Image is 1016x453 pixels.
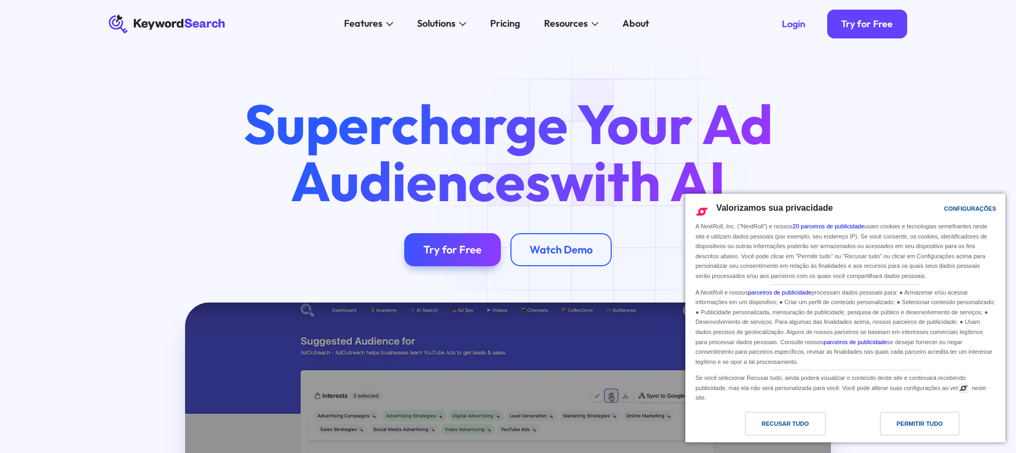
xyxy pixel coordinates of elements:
div: About [622,17,649,31]
a: parceiros de publicidade [823,339,887,345]
h1: Supercharge Your Ad Audiences [221,96,795,209]
a: Permitir Tudo [845,412,999,441]
div: Configurações [944,203,996,214]
div: Solutions [417,17,455,31]
a: Try for Free [827,10,908,38]
div: Pricing [490,17,520,31]
a: Configurações [925,200,951,220]
div: Resources [544,17,588,31]
div: A NextRoll e nossos processam dados pessoais para: ● Armazenar e/ou acessar informações em um dis... [693,285,997,368]
span: with AI [550,146,725,216]
a: Try for Free [404,233,501,267]
a: Login [767,10,820,38]
a: Recusar tudo [692,412,845,441]
a: Pricing [483,14,527,34]
div: Recusar tudo [762,418,809,430]
div: Try for Free [841,18,893,30]
a: parceiros de publicidade [748,289,811,296]
a: 20 parceiros de publicidade [793,223,865,229]
span: Valorizamos sua privacidade [716,203,833,212]
a: About [615,14,657,34]
div: Try for Free [423,243,482,256]
div: Login [782,18,805,30]
div: Permitir Tudo [897,418,943,430]
div: Features [344,17,382,31]
div: Watch Demo [530,243,593,256]
div: A NextRoll, Inc. ("NextRoll") e nossos usam cookies e tecnologias semelhantes neste site e utiliz... [693,220,997,282]
div: Se você selecionar Recusar tudo, ainda poderá visualizar o conteúdo deste site e continuará receb... [693,370,997,404]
